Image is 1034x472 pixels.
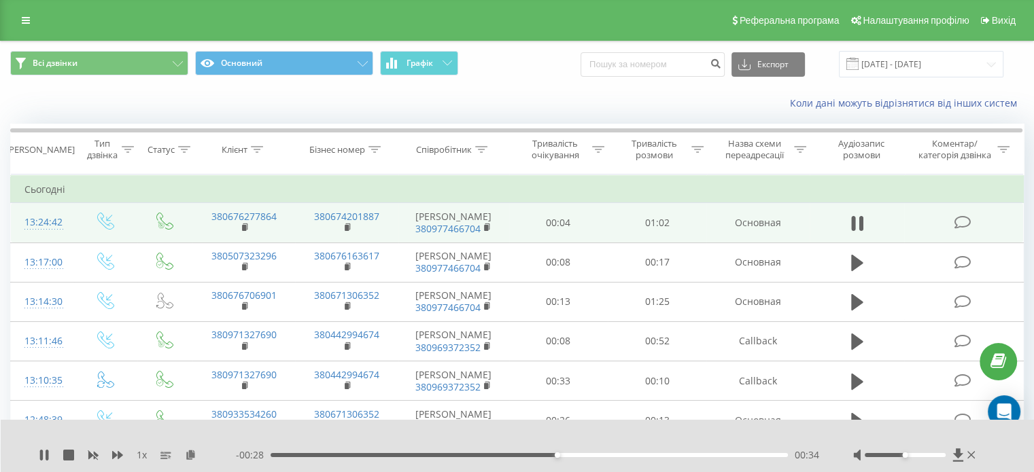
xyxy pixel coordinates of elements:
span: Графік [407,58,433,68]
td: [PERSON_NAME] [398,203,509,242]
div: 13:24:42 [24,209,61,236]
td: 01:02 [608,203,706,242]
div: Клієнт [222,144,247,156]
button: Всі дзвінки [10,51,188,75]
div: Accessibility label [555,452,560,458]
div: Статус [148,144,175,156]
span: Налаштування профілю [863,15,969,26]
div: Бізнес номер [309,144,365,156]
td: 00:10 [608,361,706,401]
td: 00:08 [509,321,608,361]
input: Пошук за номером [581,52,725,77]
span: Всі дзвінки [33,58,77,69]
a: 380671306352 [314,289,379,302]
div: 13:14:30 [24,289,61,315]
a: 380977466704 [415,222,481,235]
div: [PERSON_NAME] [6,144,75,156]
td: [PERSON_NAME] [398,282,509,321]
a: 380971327690 [211,368,277,381]
td: 00:08 [509,242,608,282]
td: 00:26 [509,401,608,440]
td: [PERSON_NAME] [398,321,509,361]
a: 380442994674 [314,328,379,341]
a: 380933534260 [211,407,277,420]
div: Open Intercom Messenger [988,395,1020,428]
div: Аудіозапис розмови [822,138,901,161]
a: Коли дані можуть відрізнятися вiд інших систем [790,96,1024,109]
td: [PERSON_NAME] [398,242,509,282]
div: Коментар/категорія дзвінка [914,138,994,161]
div: 12:48:39 [24,407,61,433]
td: Основная [706,282,809,321]
span: Вихід [992,15,1016,26]
a: 380676706901 [211,289,277,302]
a: 380969372352 [415,341,481,354]
td: [PERSON_NAME] [398,401,509,440]
div: Співробітник [416,144,472,156]
div: 13:11:46 [24,328,61,355]
div: 13:17:00 [24,249,61,276]
a: 380977466704 [415,261,481,274]
button: Експорт [731,52,805,77]
div: 13:10:35 [24,367,61,394]
span: Реферальна програма [740,15,840,26]
td: Основная [706,401,809,440]
td: Callback [706,361,809,401]
td: Сьогодні [11,176,1024,203]
a: 380676163617 [314,249,379,262]
a: 380507323296 [211,249,277,262]
a: 380971327690 [211,328,277,341]
span: - 00:28 [236,448,271,462]
button: Графік [380,51,458,75]
td: [PERSON_NAME] [398,361,509,401]
div: Тип дзвінка [86,138,118,161]
td: 00:04 [509,203,608,242]
a: 380442994674 [314,368,379,381]
td: 00:33 [509,361,608,401]
td: 01:25 [608,282,706,321]
a: 380676277864 [211,210,277,223]
div: Тривалість розмови [620,138,688,161]
a: 380671306352 [314,407,379,420]
td: 00:13 [608,401,706,440]
td: Основная [706,242,809,282]
td: Основная [706,203,809,242]
div: Accessibility label [902,452,908,458]
button: Основний [195,51,373,75]
td: 00:13 [509,282,608,321]
td: 00:17 [608,242,706,282]
div: Назва схеми переадресації [719,138,791,161]
a: 380977466704 [415,301,481,314]
td: 00:52 [608,321,706,361]
span: 1 x [137,448,147,462]
a: 380674201887 [314,210,379,223]
div: Тривалість очікування [521,138,589,161]
td: Callback [706,321,809,361]
a: 380969372352 [415,380,481,393]
span: 00:34 [795,448,819,462]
